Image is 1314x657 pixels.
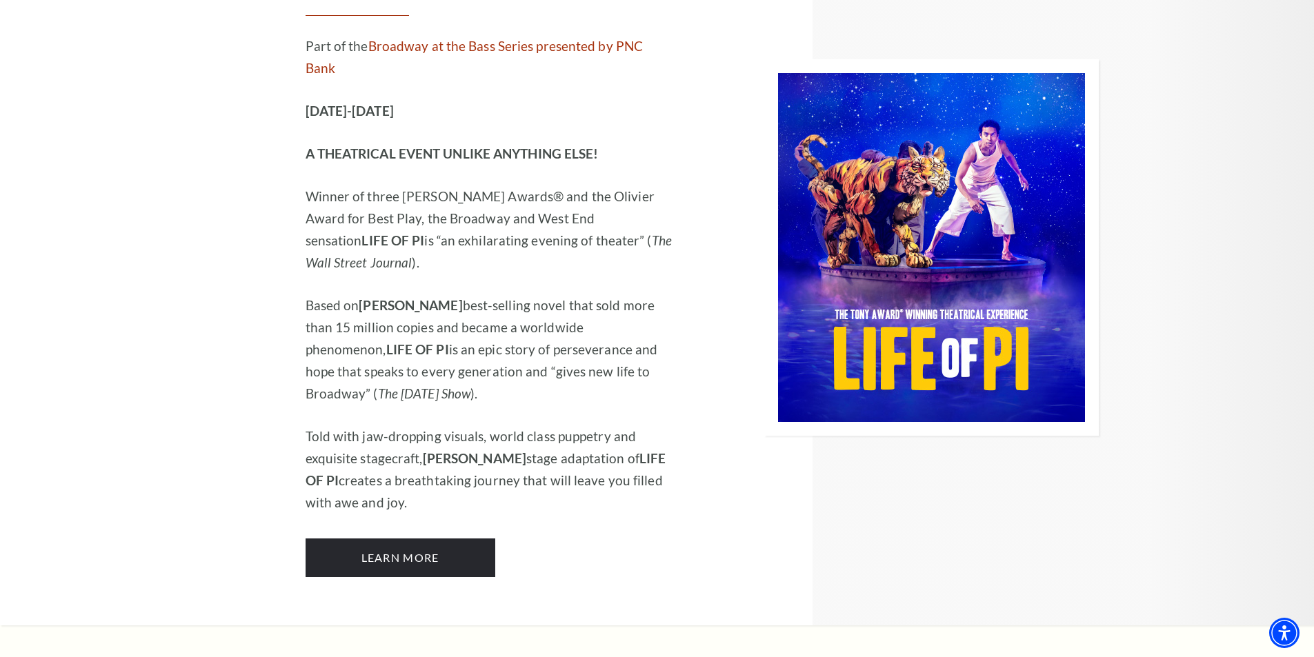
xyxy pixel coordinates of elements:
strong: A THEATRICAL EVENT UNLIKE ANYTHING ELSE! [306,145,599,161]
strong: [DATE]-[DATE] [306,103,394,119]
strong: [PERSON_NAME] [423,450,526,466]
em: The [DATE] Show [378,385,471,401]
img: Performing Arts Fort Worth Presents [764,59,1099,436]
a: Learn More Life of Pi [306,538,495,577]
p: Told with jaw-dropping visuals, world class puppetry and exquisite stagecraft, stage adaptation o... [306,425,675,514]
strong: [PERSON_NAME] [359,297,462,313]
p: Winner of three [PERSON_NAME] Awards® and the Olivier Award for Best Play, the Broadway and West ... [306,185,675,274]
div: Accessibility Menu [1269,618,1300,648]
p: Part of the [306,35,675,79]
a: Broadway at the Bass Series presented by PNC Bank [306,38,644,76]
p: Based on best-selling novel that sold more than 15 million copies and became a worldwide phenomen... [306,294,675,405]
strong: LIFE OF PI [361,232,424,248]
strong: LIFE OF PI [386,341,449,357]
